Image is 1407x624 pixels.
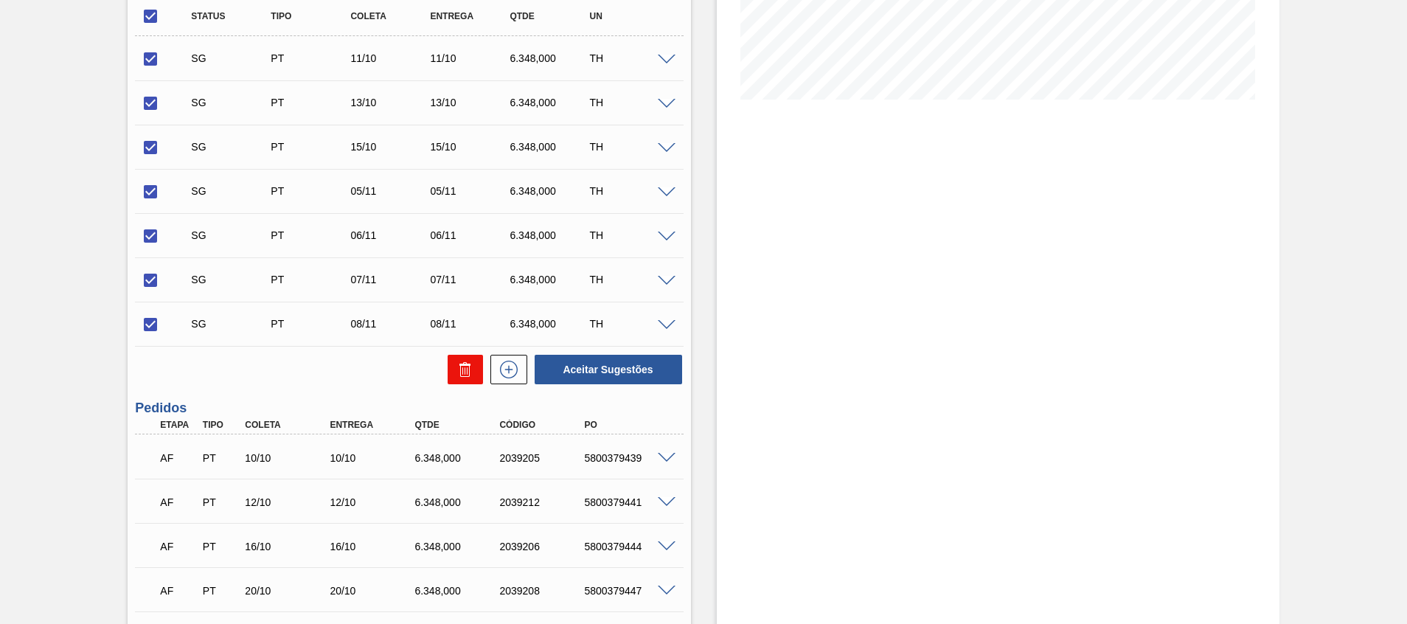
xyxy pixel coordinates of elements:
[506,11,594,21] div: Qtde
[506,97,594,108] div: 6.348,000
[326,541,421,552] div: 16/10/2025
[241,541,336,552] div: 16/10/2025
[187,274,276,285] div: Sugestão Criada
[267,318,355,330] div: Pedido de Transferência
[241,452,336,464] div: 10/10/2025
[267,52,355,64] div: Pedido de Transferência
[135,401,683,416] h3: Pedidos
[187,97,276,108] div: Sugestão Criada
[496,420,591,430] div: Código
[347,318,435,330] div: 08/11/2025
[199,452,243,464] div: Pedido de Transferência
[496,452,591,464] div: 2039205
[347,141,435,153] div: 15/10/2025
[426,11,515,21] div: Entrega
[267,229,355,241] div: Pedido de Transferência
[586,11,674,21] div: UN
[411,496,506,508] div: 6.348,000
[426,141,515,153] div: 15/10/2025
[156,442,201,474] div: Aguardando Faturamento
[426,229,515,241] div: 06/11/2025
[326,585,421,597] div: 20/10/2025
[160,496,197,508] p: AF
[187,229,276,241] div: Sugestão Criada
[426,52,515,64] div: 11/10/2025
[199,496,243,508] div: Pedido de Transferência
[426,185,515,197] div: 05/11/2025
[347,274,435,285] div: 07/11/2025
[267,97,355,108] div: Pedido de Transferência
[506,229,594,241] div: 6.348,000
[267,141,355,153] div: Pedido de Transferência
[535,355,682,384] button: Aceitar Sugestões
[267,185,355,197] div: Pedido de Transferência
[199,420,243,430] div: Tipo
[580,420,675,430] div: PO
[156,420,201,430] div: Etapa
[199,585,243,597] div: Pedido de Transferência
[160,452,197,464] p: AF
[241,420,336,430] div: Coleta
[527,353,684,386] div: Aceitar Sugestões
[483,355,527,384] div: Nova sugestão
[586,141,674,153] div: TH
[156,486,201,519] div: Aguardando Faturamento
[187,52,276,64] div: Sugestão Criada
[187,318,276,330] div: Sugestão Criada
[496,496,591,508] div: 2039212
[580,452,675,464] div: 5800379439
[160,585,197,597] p: AF
[506,274,594,285] div: 6.348,000
[586,274,674,285] div: TH
[586,229,674,241] div: TH
[326,496,421,508] div: 12/10/2025
[241,496,336,508] div: 12/10/2025
[411,420,506,430] div: Qtde
[187,185,276,197] div: Sugestão Criada
[411,585,506,597] div: 6.348,000
[347,97,435,108] div: 13/10/2025
[187,141,276,153] div: Sugestão Criada
[187,11,276,21] div: Status
[440,355,483,384] div: Excluir Sugestões
[241,585,336,597] div: 20/10/2025
[267,11,355,21] div: Tipo
[347,229,435,241] div: 06/11/2025
[506,318,594,330] div: 6.348,000
[156,530,201,563] div: Aguardando Faturamento
[267,274,355,285] div: Pedido de Transferência
[580,541,675,552] div: 5800379444
[199,541,243,552] div: Pedido de Transferência
[496,585,591,597] div: 2039208
[496,541,591,552] div: 2039206
[411,541,506,552] div: 6.348,000
[586,185,674,197] div: TH
[347,52,435,64] div: 11/10/2025
[426,318,515,330] div: 08/11/2025
[326,452,421,464] div: 10/10/2025
[580,496,675,508] div: 5800379441
[347,11,435,21] div: Coleta
[160,541,197,552] p: AF
[580,585,675,597] div: 5800379447
[586,52,674,64] div: TH
[426,274,515,285] div: 07/11/2025
[426,97,515,108] div: 13/10/2025
[506,185,594,197] div: 6.348,000
[586,318,674,330] div: TH
[411,452,506,464] div: 6.348,000
[586,97,674,108] div: TH
[347,185,435,197] div: 05/11/2025
[156,575,201,607] div: Aguardando Faturamento
[506,52,594,64] div: 6.348,000
[326,420,421,430] div: Entrega
[506,141,594,153] div: 6.348,000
